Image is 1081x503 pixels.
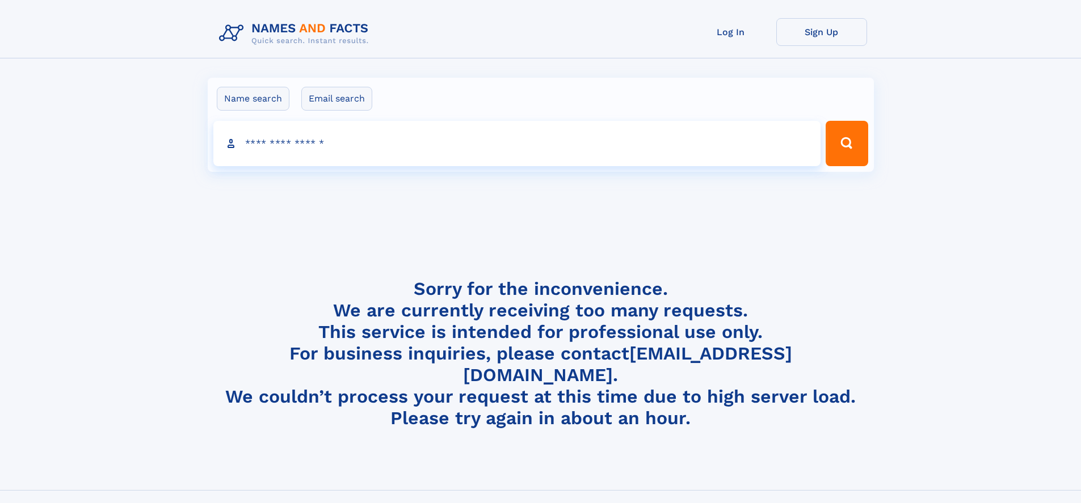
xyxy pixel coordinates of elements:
[776,18,867,46] a: Sign Up
[463,343,792,386] a: [EMAIL_ADDRESS][DOMAIN_NAME]
[301,87,372,111] label: Email search
[213,121,821,166] input: search input
[685,18,776,46] a: Log In
[214,278,867,429] h4: Sorry for the inconvenience. We are currently receiving too many requests. This service is intend...
[826,121,868,166] button: Search Button
[214,18,378,49] img: Logo Names and Facts
[217,87,289,111] label: Name search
